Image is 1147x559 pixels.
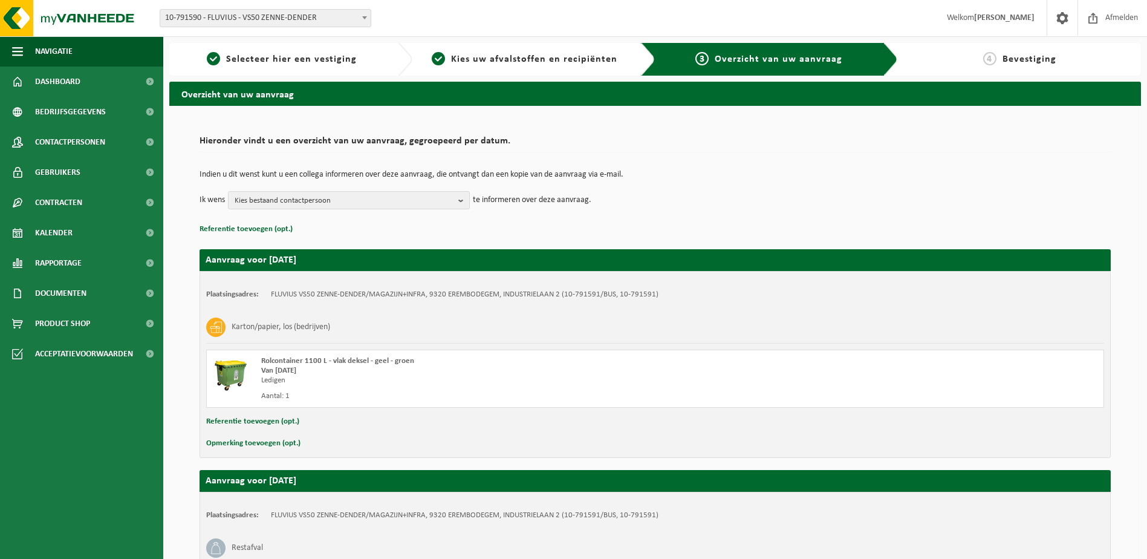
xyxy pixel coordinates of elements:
[206,511,259,519] strong: Plaatsingsadres:
[451,54,617,64] span: Kies uw afvalstoffen en recipiënten
[35,278,86,309] span: Documenten
[261,367,296,374] strong: Van [DATE]
[160,9,371,27] span: 10-791590 - FLUVIUS - VS50 ZENNE-DENDER
[432,52,445,65] span: 2
[228,191,470,209] button: Kies bestaand contactpersoon
[35,67,80,97] span: Dashboard
[35,218,73,248] span: Kalender
[35,188,82,218] span: Contracten
[226,54,357,64] span: Selecteer hier een vestiging
[695,52,709,65] span: 3
[206,255,296,265] strong: Aanvraag voor [DATE]
[200,221,293,237] button: Referentie toevoegen (opt.)
[232,538,263,558] h3: Restafval
[261,391,704,401] div: Aantal: 1
[473,191,591,209] p: te informeren over deze aanvraag.
[207,52,220,65] span: 1
[235,192,453,210] span: Kies bestaand contactpersoon
[169,82,1141,105] h2: Overzicht van uw aanvraag
[35,309,90,339] span: Product Shop
[974,13,1035,22] strong: [PERSON_NAME]
[35,36,73,67] span: Navigatie
[983,52,996,65] span: 4
[261,376,704,385] div: Ledigen
[232,318,330,337] h3: Karton/papier, los (bedrijven)
[35,97,106,127] span: Bedrijfsgegevens
[1002,54,1056,64] span: Bevestiging
[271,290,658,299] td: FLUVIUS VS50 ZENNE-DENDER/MAGAZIJN+INFRA, 9320 EREMBODEGEM, INDUSTRIELAAN 2 (10-791591/BUS, 10-79...
[6,532,202,559] iframe: chat widget
[271,511,658,520] td: FLUVIUS VS50 ZENNE-DENDER/MAGAZIJN+INFRA, 9320 EREMBODEGEM, INDUSTRIELAAN 2 (10-791591/BUS, 10-79...
[200,191,225,209] p: Ik wens
[175,52,388,67] a: 1Selecteer hier een vestiging
[206,414,299,430] button: Referentie toevoegen (opt.)
[206,290,259,298] strong: Plaatsingsadres:
[35,248,82,278] span: Rapportage
[35,157,80,188] span: Gebruikers
[206,476,296,486] strong: Aanvraag voor [DATE]
[418,52,631,67] a: 2Kies uw afvalstoffen en recipiënten
[35,127,105,157] span: Contactpersonen
[206,436,301,451] button: Opmerking toevoegen (opt.)
[261,357,414,365] span: Rolcontainer 1100 L - vlak deksel - geel - groen
[213,356,249,393] img: WB-1100-HPE-GN-50.png
[200,136,1111,152] h2: Hieronder vindt u een overzicht van uw aanvraag, gegroepeerd per datum.
[715,54,842,64] span: Overzicht van uw aanvraag
[35,339,133,369] span: Acceptatievoorwaarden
[160,10,371,27] span: 10-791590 - FLUVIUS - VS50 ZENNE-DENDER
[200,171,1111,179] p: Indien u dit wenst kunt u een collega informeren over deze aanvraag, die ontvangt dan een kopie v...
